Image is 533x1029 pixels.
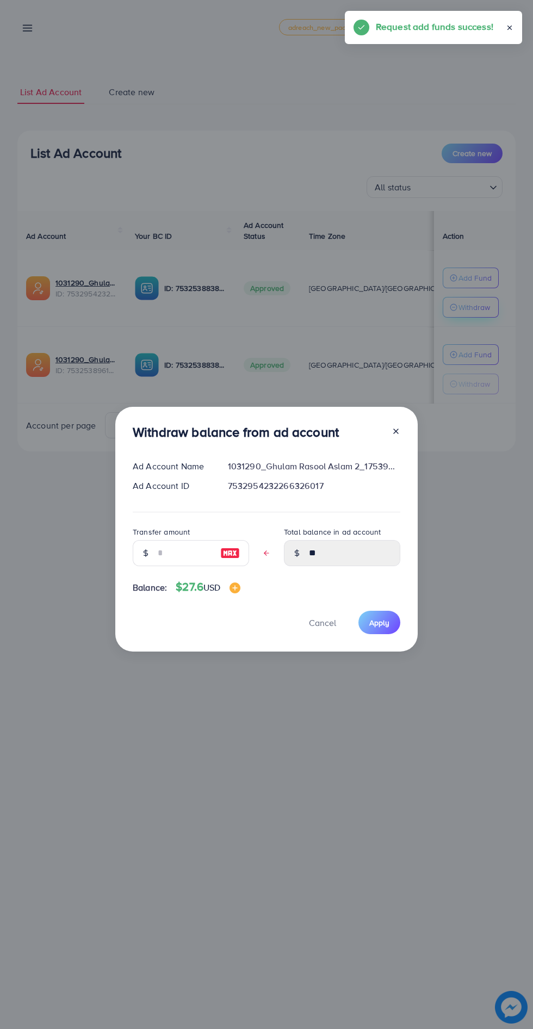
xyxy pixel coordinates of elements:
[219,460,409,473] div: 1031290_Ghulam Rasool Aslam 2_1753902599199
[219,480,409,492] div: 7532954232266326017
[133,581,167,594] span: Balance:
[284,526,381,537] label: Total balance in ad account
[220,547,240,560] img: image
[124,460,219,473] div: Ad Account Name
[295,611,350,634] button: Cancel
[203,581,220,593] span: USD
[133,526,190,537] label: Transfer amount
[358,611,400,634] button: Apply
[176,580,240,594] h4: $27.6
[230,582,240,593] img: image
[369,617,389,628] span: Apply
[124,480,219,492] div: Ad Account ID
[309,617,336,629] span: Cancel
[376,20,493,34] h5: Request add funds success!
[133,424,339,440] h3: Withdraw balance from ad account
